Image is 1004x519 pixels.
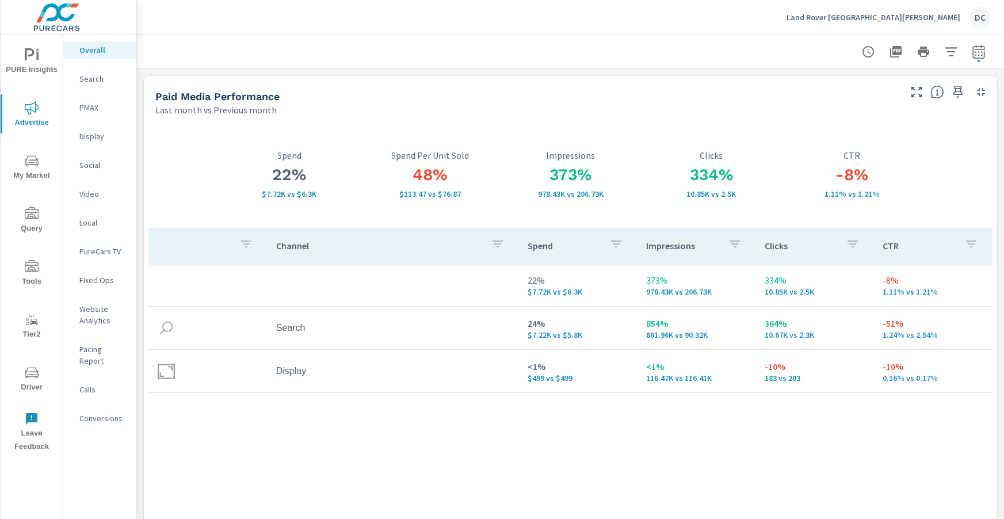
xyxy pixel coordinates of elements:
p: CTR [883,240,955,251]
p: 978,427 vs 206,730 [646,287,746,296]
p: Pacing Report [79,344,127,367]
p: PureCars TV [79,246,127,257]
p: Clicks [641,150,782,161]
p: 10,854 vs 2,501 [641,189,782,199]
div: Pacing Report [63,341,136,369]
span: PURE Insights [4,48,59,77]
p: Impressions [500,150,641,161]
p: -8% [883,273,983,287]
div: Display [63,128,136,145]
div: Overall [63,41,136,59]
p: 0.16% vs 0.17% [883,373,983,383]
p: Spend Per Unit Sold [360,150,501,161]
p: Website Analytics [79,303,127,326]
p: 22% [528,273,628,287]
p: -51% [883,316,983,330]
div: Website Analytics [63,300,136,329]
p: $499 vs $499 [528,373,628,383]
span: Driver [4,366,59,394]
p: Video [79,188,127,200]
p: <1% [528,360,628,373]
p: Local [79,217,127,228]
div: PureCars TV [63,243,136,260]
p: 1.11% vs 1.21% [883,287,983,296]
p: Impressions [646,240,719,251]
span: Leave Feedback [4,412,59,453]
div: Calls [63,381,136,398]
p: 116,471 vs 116,412 [646,373,746,383]
p: <1% [646,360,746,373]
p: Spend [219,150,360,161]
p: 373% [646,273,746,287]
button: Minimize Widget [972,83,990,101]
div: Video [63,185,136,203]
button: "Export Report to PDF" [884,40,907,63]
p: 978,427 vs 206,730 [500,189,641,199]
div: PMAX [63,99,136,116]
p: 24% [528,316,628,330]
span: Advertise [4,101,59,129]
p: $7,217 vs $5,804 [528,330,628,339]
h5: Paid Media Performance [155,90,280,102]
img: icon-display.svg [158,362,175,380]
div: Conversions [63,410,136,427]
h3: 48% [360,165,501,185]
h3: 334% [641,165,782,185]
p: $7.72K vs $6.3K [219,189,360,199]
div: nav menu [1,35,63,458]
p: $7,716 vs $6,303 [528,287,628,296]
div: Fixed Ops [63,272,136,289]
p: 10,671 vs 2,298 [765,330,865,339]
button: Select Date Range [967,40,990,63]
p: 183 vs 203 [765,373,865,383]
p: 854% [646,316,746,330]
p: 334% [765,273,865,287]
h3: 22% [219,165,360,185]
p: Social [79,159,127,171]
p: CTR [781,150,922,161]
p: Channel [276,240,482,251]
p: 1.24% vs 2.54% [883,330,983,339]
span: My Market [4,154,59,182]
span: Query [4,207,59,235]
p: Spend [528,240,600,251]
p: $113.47 vs $76.87 [360,189,501,199]
p: Display [79,131,127,142]
p: Search [79,73,127,85]
td: Search [267,314,518,342]
button: Print Report [912,40,935,63]
p: Conversions [79,413,127,424]
p: -10% [765,360,865,373]
div: Local [63,214,136,231]
p: Overall [79,44,127,56]
p: -10% [883,360,983,373]
p: 1.11% vs 1.21% [781,189,922,199]
button: Apply Filters [940,40,963,63]
div: Social [63,157,136,174]
p: Fixed Ops [79,274,127,286]
p: Land Rover [GEOGRAPHIC_DATA][PERSON_NAME] [787,12,960,22]
span: Tier2 [4,313,59,341]
p: Calls [79,384,127,395]
h3: -8% [781,165,922,185]
p: PMAX [79,102,127,113]
div: Search [63,70,136,87]
p: Clicks [765,240,837,251]
p: 861,956 vs 90,318 [646,330,746,339]
td: Display [267,357,518,386]
p: 364% [765,316,865,330]
h3: 373% [500,165,641,185]
p: 10,854 vs 2,501 [765,287,865,296]
p: Last month vs Previous month [155,103,277,117]
span: Tools [4,260,59,288]
img: icon-search.svg [158,319,175,337]
div: DC [969,7,990,28]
